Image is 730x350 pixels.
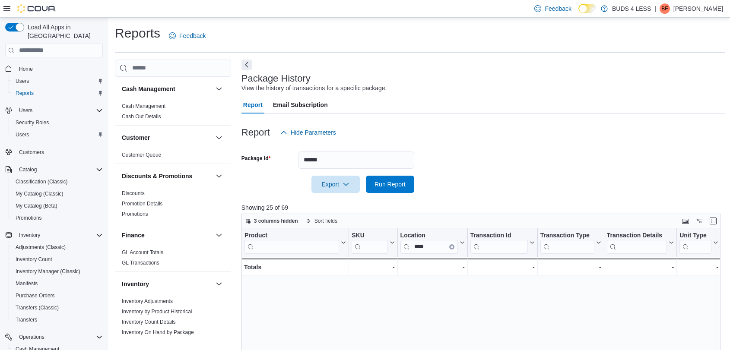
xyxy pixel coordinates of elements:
button: Home [2,63,106,75]
button: Customer [214,132,224,143]
a: Customers [16,147,48,158]
button: Reports [9,87,106,99]
span: Discounts [122,190,145,197]
a: Classification (Classic) [12,177,71,187]
button: Product [244,231,346,253]
button: My Catalog (Beta) [9,200,106,212]
button: Users [9,75,106,87]
span: Catalog [19,166,37,173]
button: Clear input [449,244,454,249]
label: Package Id [241,155,270,162]
span: Promotions [12,213,103,223]
button: Inventory [214,279,224,289]
img: Cova [17,4,56,13]
h3: Customer [122,133,150,142]
span: Transfers (Classic) [16,304,59,311]
span: Users [12,76,103,86]
div: Totals [244,262,346,272]
span: My Catalog (Beta) [16,202,57,209]
div: Product [244,231,339,253]
span: Users [16,78,29,85]
button: Purchase Orders [9,290,106,302]
button: Export [311,176,360,193]
span: Promotion Details [122,200,163,207]
h3: Package History [241,73,311,84]
span: Customers [19,149,44,156]
button: Unit Type [679,231,718,253]
button: Display options [694,216,705,226]
div: Location [400,231,457,240]
span: Purchase Orders [16,292,55,299]
button: Sort fields [302,216,341,226]
div: SKU [352,231,387,240]
button: Promotions [9,212,106,224]
a: Inventory Count [12,254,56,265]
span: Cash Management [122,103,165,110]
div: Unit Type [679,231,711,240]
div: - [607,262,674,272]
button: My Catalog (Classic) [9,188,106,200]
span: My Catalog (Beta) [12,201,103,211]
div: SKU URL [352,231,387,253]
a: My Catalog (Classic) [12,189,67,199]
span: Security Roles [16,119,49,126]
span: Adjustments (Classic) [16,244,66,251]
input: Dark Mode [578,4,597,13]
button: Adjustments (Classic) [9,241,106,253]
button: Catalog [2,164,106,176]
h3: Discounts & Promotions [122,172,192,180]
button: Customer [122,133,212,142]
h1: Reports [115,25,160,42]
a: Manifests [12,278,41,289]
a: Transfers (Classic) [12,303,62,313]
button: Transaction Type [540,231,601,253]
button: Finance [122,231,212,240]
button: Security Roles [9,117,106,129]
span: Promotions [16,214,42,221]
span: Users [19,107,32,114]
button: Users [9,129,106,141]
a: Promotions [12,213,45,223]
span: Customers [16,147,103,158]
button: Manifests [9,277,106,290]
span: Promotions [122,211,148,218]
span: Inventory On Hand by Package [122,329,194,336]
button: Operations [2,331,106,343]
span: Classification (Classic) [12,177,103,187]
span: Inventory by Product Historical [122,308,192,315]
p: Showing 25 of 69 [241,203,726,212]
button: Keyboard shortcuts [680,216,691,226]
div: View the history of transactions for a specific package. [241,84,387,93]
button: Finance [214,230,224,240]
span: Hide Parameters [291,128,336,137]
button: Customers [2,146,106,158]
div: - [400,262,464,272]
span: Transfers [12,315,103,325]
div: Brendan Fitzpatrick [660,3,670,14]
span: Security Roles [12,117,103,128]
button: Discounts & Promotions [122,172,212,180]
div: - [540,262,601,272]
span: Home [16,63,103,74]
span: Users [12,129,103,140]
div: Unit Type [679,231,711,253]
div: Transaction Id [470,231,527,240]
span: Transfers (Classic) [12,303,103,313]
span: Inventory [19,232,40,239]
span: Users [16,131,29,138]
span: Cash Out Details [122,113,161,120]
a: Customer Queue [122,152,161,158]
a: Purchase Orders [12,290,58,301]
div: Customer [115,150,231,164]
div: - [679,262,718,272]
a: GL Transactions [122,260,159,266]
p: BUDS 4 LESS [612,3,651,14]
div: - [470,262,534,272]
button: Transaction Details [607,231,674,253]
button: Inventory [16,230,44,240]
button: Transaction Id [470,231,534,253]
a: Promotion Details [122,201,163,207]
a: Inventory On Hand by Package [122,329,194,335]
div: Discounts & Promotions [115,188,231,223]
